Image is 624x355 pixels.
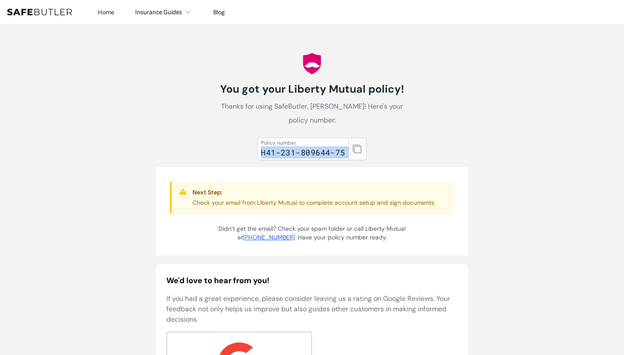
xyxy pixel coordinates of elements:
[213,8,225,16] a: Blog
[192,188,435,197] h3: Next Step:
[215,224,409,242] p: Didn’t get the email? Check your spam folder or call Liberty Mutual at . Have your policy number ...
[135,7,192,17] button: Insurance Guides
[192,198,435,207] p: Check your email from Liberty Mutual to complete account setup and sign documents.
[261,139,345,146] div: Policy number
[166,294,458,325] p: If you had a great experience, please consider leaving us a rating on Google Reviews. Your feedba...
[215,100,409,127] p: Thanks for using SafeButler, [PERSON_NAME]! Here's your policy number:
[243,233,295,241] a: [PHONE_NUMBER]
[98,8,114,16] a: Home
[166,274,458,287] h2: We'd love to hear from you!
[7,9,72,16] img: SafeButler Text Logo
[261,146,345,158] div: H41-231-809644-75
[215,82,409,96] h1: You got your Liberty Mutual policy!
